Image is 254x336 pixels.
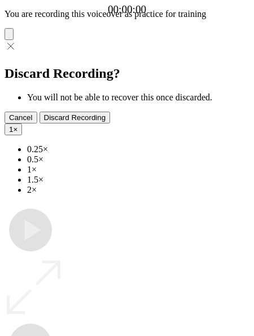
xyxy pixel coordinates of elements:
li: 0.25× [27,144,249,154]
li: You will not be able to recover this once discarded. [27,92,249,103]
span: 1 [9,125,13,134]
h2: Discard Recording? [5,66,249,81]
button: Cancel [5,112,37,123]
button: 1× [5,123,22,135]
a: 00:00:00 [108,3,146,16]
li: 2× [27,185,249,195]
button: Discard Recording [40,112,111,123]
li: 0.5× [27,154,249,165]
li: 1.5× [27,175,249,185]
li: 1× [27,165,249,175]
p: You are recording this voiceover as practice for training [5,9,249,19]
